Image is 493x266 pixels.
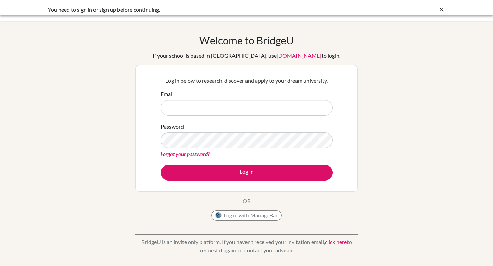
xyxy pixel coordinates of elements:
[161,90,174,98] label: Email
[48,5,342,14] div: You need to sign in or sign up before continuing.
[161,150,210,157] a: Forgot your password?
[243,197,251,205] p: OR
[199,34,294,46] h1: Welcome to BridgeU
[161,122,184,131] label: Password
[153,52,340,60] div: If your school is based in [GEOGRAPHIC_DATA], use to login.
[161,165,333,181] button: Log in
[211,210,282,221] button: Log in with ManageBac
[135,238,358,254] p: BridgeU is an invite only platform. If you haven’t received your invitation email, to request it ...
[277,52,321,59] a: [DOMAIN_NAME]
[325,239,347,245] a: click here
[161,77,333,85] p: Log in below to research, discover and apply to your dream university.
